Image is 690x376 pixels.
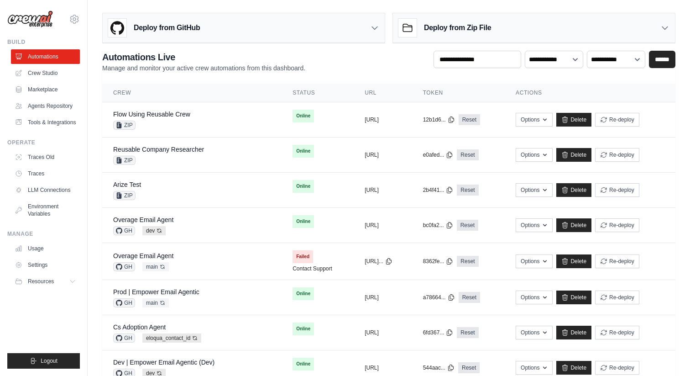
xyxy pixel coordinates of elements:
a: Reset [459,114,480,125]
a: Reset [457,327,478,338]
a: Delete [556,183,591,197]
button: Options [516,361,553,375]
a: Overage Email Agent [113,216,173,223]
a: Contact Support [293,265,332,272]
a: Reset [457,220,478,231]
a: Marketplace [11,82,80,97]
span: Online [293,323,314,335]
a: Traces [11,166,80,181]
span: ZIP [113,156,136,165]
a: Arize Test [113,181,141,188]
button: 12b1d6... [423,116,455,123]
span: ZIP [113,191,136,200]
h3: Deploy from Zip File [424,22,491,33]
button: Re-deploy [595,254,639,268]
button: 8362fe... [423,258,454,265]
span: eloqua_contact_id [142,334,201,343]
th: URL [354,84,412,102]
span: Online [293,215,314,228]
h2: Automations Live [102,51,305,64]
button: Re-deploy [595,113,639,127]
th: Actions [505,84,675,102]
a: Reset [457,185,478,196]
span: Logout [41,357,57,365]
button: Re-deploy [595,326,639,339]
a: Delete [556,291,591,304]
a: Dev | Empower Email Agentic (Dev) [113,359,214,366]
a: Prod | Empower Email Agentic [113,288,199,296]
button: Resources [11,274,80,289]
button: Options [516,148,553,162]
span: main [142,262,169,271]
a: Traces Old [11,150,80,164]
button: bc0fa2... [423,222,453,229]
img: Logo [7,11,53,28]
th: Crew [102,84,282,102]
button: Re-deploy [595,148,639,162]
button: 2b4f41... [423,186,454,194]
a: Automations [11,49,80,64]
button: Re-deploy [595,291,639,304]
div: Build [7,38,80,46]
a: Delete [556,254,591,268]
a: LLM Connections [11,183,80,197]
a: Delete [556,113,591,127]
a: Delete [556,361,591,375]
th: Token [412,84,505,102]
a: Reset [458,362,480,373]
button: 544aac... [423,364,455,371]
span: GH [113,334,135,343]
button: Re-deploy [595,218,639,232]
button: Options [516,218,553,232]
button: a78664... [423,294,455,301]
a: Settings [11,258,80,272]
span: GH [113,298,135,307]
h3: Deploy from GitHub [134,22,200,33]
a: Reusable Company Researcher [113,146,204,153]
img: GitHub Logo [108,19,126,37]
button: Options [516,183,553,197]
a: Delete [556,326,591,339]
a: Reset [457,149,478,160]
a: Tools & Integrations [11,115,80,130]
a: Crew Studio [11,66,80,80]
span: Failed [293,250,313,263]
a: Usage [11,241,80,256]
span: Online [293,287,314,300]
button: Re-deploy [595,183,639,197]
button: Re-deploy [595,361,639,375]
span: dev [142,226,166,235]
a: Agents Repository [11,99,80,113]
div: Manage [7,230,80,238]
button: Logout [7,353,80,369]
button: e0afed... [423,151,454,159]
span: ZIP [113,121,136,130]
span: GH [113,226,135,235]
a: Cs Adoption Agent [113,323,166,331]
a: Flow Using Reusable Crew [113,111,190,118]
span: Online [293,180,314,193]
button: Options [516,326,553,339]
span: GH [113,262,135,271]
a: Delete [556,148,591,162]
a: Delete [556,218,591,232]
span: Resources [28,278,54,285]
th: Status [282,84,354,102]
span: Online [293,145,314,158]
div: Operate [7,139,80,146]
a: Overage Email Agent [113,252,173,259]
button: Options [516,113,553,127]
button: 6fd367... [423,329,454,336]
span: Online [293,358,314,371]
button: Options [516,254,553,268]
a: Environment Variables [11,199,80,221]
span: main [142,298,169,307]
button: Options [516,291,553,304]
p: Manage and monitor your active crew automations from this dashboard. [102,64,305,73]
a: Reset [457,256,478,267]
span: Online [293,110,314,122]
a: Reset [459,292,480,303]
